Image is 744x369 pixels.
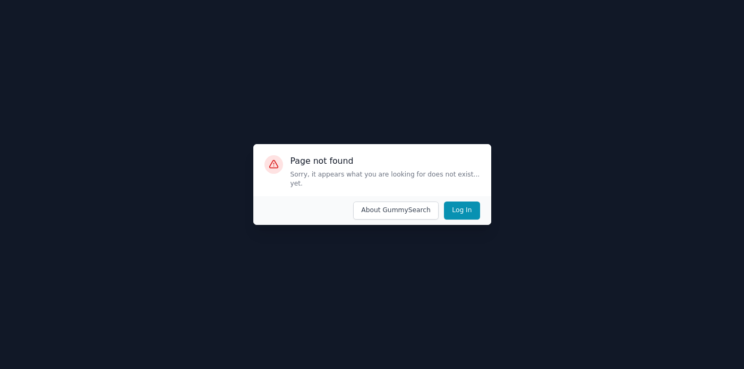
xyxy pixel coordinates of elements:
[353,202,439,220] button: About GummySearch
[444,202,480,220] button: Log In
[290,155,480,166] h3: Page not found
[439,202,480,220] a: Log In
[348,202,439,220] a: About GummySearch
[290,170,480,189] p: Sorry, it appears what you are looking for does not exist... yet.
